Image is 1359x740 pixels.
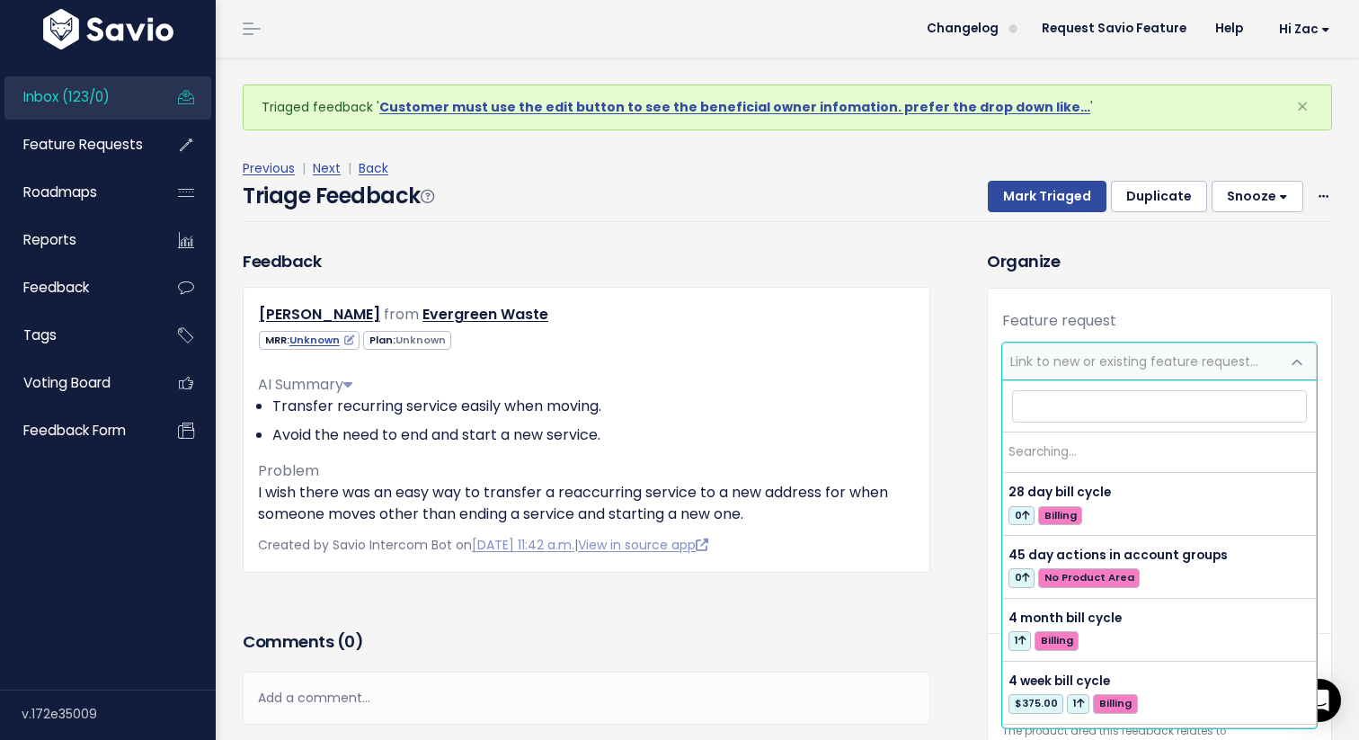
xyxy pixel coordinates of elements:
a: Previous [243,159,295,177]
span: Billing [1093,694,1137,713]
div: Open Intercom Messenger [1298,679,1341,722]
span: Billing [1035,631,1079,650]
a: Help [1201,15,1257,42]
span: 4 week bill cycle [1008,673,1110,690]
span: from [384,304,419,325]
span: 1 [1067,694,1089,713]
span: 28 day bill cycle [1008,484,1111,501]
a: Feedback form [4,410,149,451]
span: 0 [1008,506,1035,525]
span: Voting Board [23,373,111,392]
a: Hi Zac [1257,15,1345,43]
span: Hi Zac [1279,22,1330,36]
span: Plan: [363,331,451,350]
a: View in source app [578,536,708,554]
button: Snooze [1212,181,1303,213]
p: I wish there was an easy way to transfer a reaccurring service to a new address for when someone ... [258,482,915,525]
span: Feedback form [23,421,126,440]
h3: Organize [987,249,1332,273]
a: [PERSON_NAME] [259,304,380,325]
label: Feature request [1002,310,1116,332]
img: logo-white.9d6f32f41409.svg [39,9,178,49]
span: Unknown [395,333,446,347]
span: MRR: [259,331,360,350]
li: Transfer recurring service easily when moving. [272,396,915,417]
span: 1 [1008,631,1031,650]
span: | [298,159,309,177]
span: $375.00 [1008,694,1063,713]
span: 4 month bill cycle [1008,610,1122,627]
button: Mark Triaged [988,181,1106,213]
a: Reports [4,219,149,261]
a: Tags [4,315,149,356]
a: [DATE] 11:42 a.m. [472,536,574,554]
div: v.172e35009 [22,691,216,737]
a: Unknown [289,333,354,347]
span: 0 [1008,568,1035,587]
span: Reports [23,230,76,249]
span: Tags [23,325,57,344]
a: Request Savio Feature [1027,15,1201,42]
a: Customer must use the edit button to see the beneficial owner infomation. prefer the drop down like… [379,98,1090,116]
a: Inbox (123/0) [4,76,149,118]
span: Created by Savio Intercom Bot on | [258,536,708,554]
a: Back [359,159,388,177]
span: 0 [344,630,355,653]
span: Problem [258,460,319,481]
a: Evergreen Waste [422,304,548,325]
span: Inbox (123/0) [23,87,110,106]
a: Feature Requests [4,124,149,165]
a: Voting Board [4,362,149,404]
span: 45 day actions in account groups [1008,547,1228,564]
h4: Triage Feedback [243,180,433,212]
a: Roadmaps [4,172,149,213]
a: Feedback [4,267,149,308]
span: Roadmaps [23,183,97,201]
span: Link to new or existing feature request... [1010,352,1258,370]
span: Changelog [927,22,999,35]
span: × [1296,92,1309,121]
div: Add a comment... [243,672,930,725]
span: Searching… [1008,443,1077,460]
h3: Feedback [243,249,321,273]
a: Next [313,159,341,177]
button: Duplicate [1111,181,1207,213]
span: Feedback [23,278,89,297]
span: AI Summary [258,374,352,395]
span: | [344,159,355,177]
span: No Product Area [1038,568,1140,587]
div: Triaged feedback ' ' [243,85,1332,130]
span: Billing [1038,506,1082,525]
button: Close [1278,85,1327,129]
span: Feature Requests [23,135,143,154]
h3: Comments ( ) [243,629,930,655]
li: Avoid the need to end and start a new service. [272,424,915,446]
